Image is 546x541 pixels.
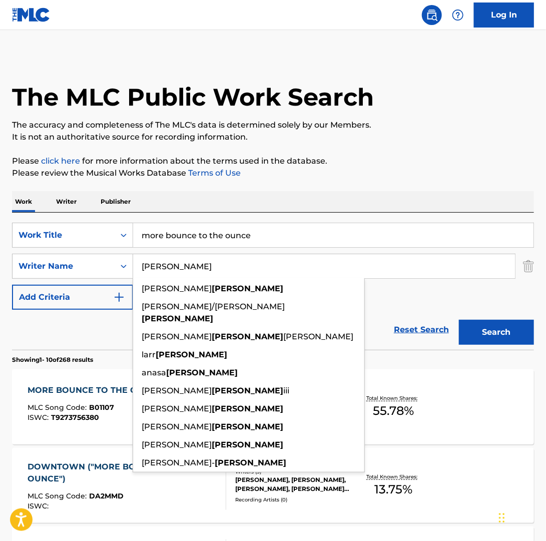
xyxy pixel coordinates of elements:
span: DA2MMD [89,491,124,500]
span: [PERSON_NAME] [142,284,212,293]
p: Please for more information about the terms used in the database. [12,155,534,167]
strong: [PERSON_NAME] [212,284,283,293]
span: [PERSON_NAME]/[PERSON_NAME] [142,302,285,311]
div: Drag [499,503,505,533]
iframe: Chat Widget [496,493,546,541]
p: Please review the Musical Works Database [12,167,534,179]
a: DOWNTOWN ("MORE BOUNCE TO THE OUNCE")MLC Song Code:DA2MMDISWC:Writers (5)[PERSON_NAME], [PERSON_N... [12,448,534,523]
p: Publisher [98,191,134,212]
img: 9d2ae6d4665cec9f34b9.svg [113,291,125,303]
span: B01107 [89,403,114,412]
span: [PERSON_NAME] [142,422,212,431]
strong: [PERSON_NAME] [156,350,227,359]
img: help [452,9,464,21]
form: Search Form [12,223,534,350]
a: Reset Search [389,319,454,341]
strong: [PERSON_NAME] [212,440,283,449]
strong: [PERSON_NAME] [212,422,283,431]
strong: [PERSON_NAME] [215,458,286,467]
p: Total Known Shares: [367,473,420,480]
p: Total Known Shares: [367,394,420,402]
strong: [PERSON_NAME] [212,332,283,341]
span: MLC Song Code : [28,491,89,500]
strong: [PERSON_NAME] [142,314,213,323]
span: anasa [142,368,166,377]
strong: [PERSON_NAME] [166,368,238,377]
span: 13.75 % [374,480,412,498]
p: It is not an authoritative source for recording information. [12,131,534,143]
a: Log In [474,3,534,28]
p: Showing 1 - 10 of 268 results [12,355,93,364]
a: MORE BOUNCE TO THE OUNCEMLC Song Code:B01107ISWC:T9273756380Writers (10)[PERSON_NAME], [PERSON_NA... [12,369,534,444]
a: click here [41,156,80,166]
div: [PERSON_NAME], [PERSON_NAME], [PERSON_NAME], [PERSON_NAME], PRINCE [PERSON_NAME] [236,475,350,493]
img: MLC Logo [12,8,51,22]
h1: The MLC Public Work Search [12,82,374,112]
img: search [426,9,438,21]
span: 55.78 % [373,402,414,420]
span: MLC Song Code : [28,403,89,412]
img: Delete Criterion [523,254,534,279]
div: MORE BOUNCE TO THE OUNCE [28,384,167,396]
strong: [PERSON_NAME] [212,386,283,395]
span: [PERSON_NAME]- [142,458,215,467]
p: Work [12,191,35,212]
div: Writer Name [19,260,109,272]
div: DOWNTOWN ("MORE BOUNCE TO THE OUNCE") [28,461,217,485]
span: ISWC : [28,501,51,510]
p: Writer [53,191,80,212]
a: Terms of Use [186,168,241,178]
span: [PERSON_NAME] [142,332,212,341]
div: Help [448,5,468,25]
span: iii [283,386,289,395]
span: [PERSON_NAME] [283,332,353,341]
span: larr [142,350,156,359]
div: Work Title [19,229,109,241]
span: T9273756380 [51,413,99,422]
span: [PERSON_NAME] [142,404,212,413]
span: ISWC : [28,413,51,422]
p: The accuracy and completeness of The MLC's data is determined solely by our Members. [12,119,534,131]
span: [PERSON_NAME] [142,440,212,449]
span: [PERSON_NAME] [142,386,212,395]
button: Search [459,320,534,345]
button: Add Criteria [12,285,133,310]
div: Recording Artists ( 0 ) [236,496,350,503]
strong: [PERSON_NAME] [212,404,283,413]
a: Public Search [422,5,442,25]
